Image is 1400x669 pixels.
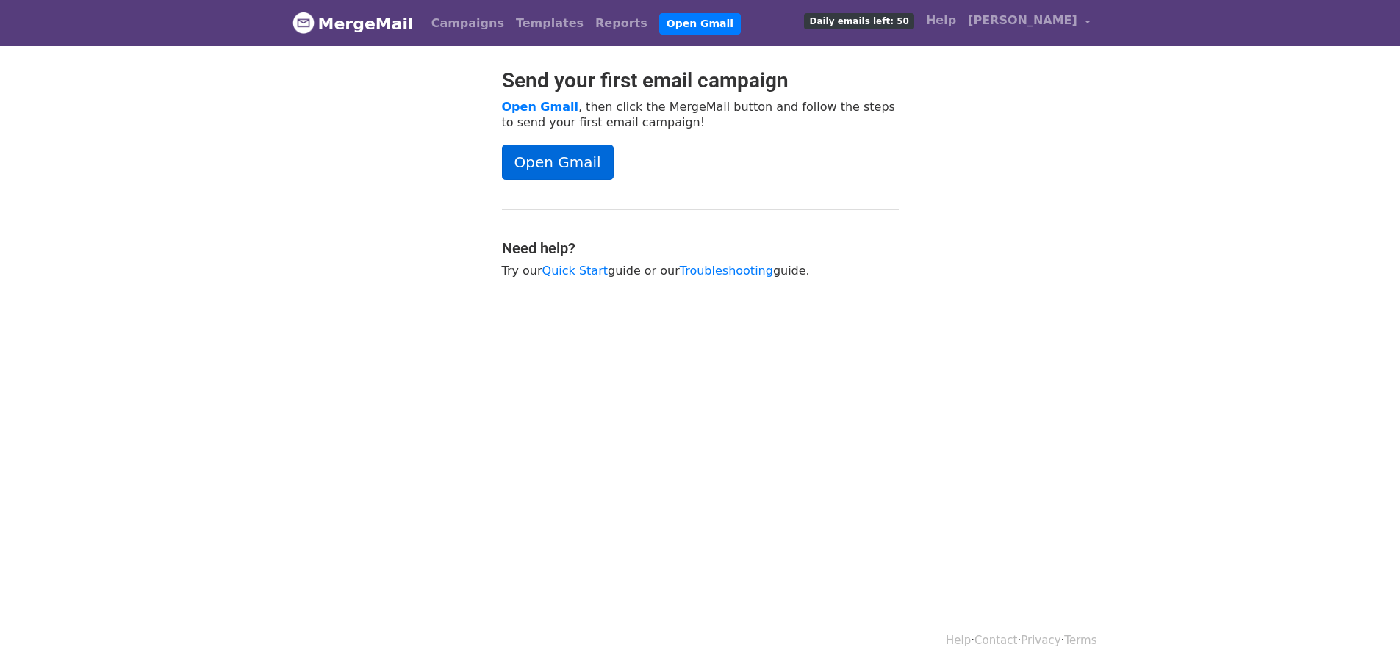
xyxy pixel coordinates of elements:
span: Daily emails left: 50 [804,13,913,29]
a: Quick Start [542,264,608,278]
a: Help [946,634,971,647]
h2: Send your first email campaign [502,68,899,93]
iframe: Chat Widget [1327,599,1400,669]
a: MergeMail [292,8,414,39]
a: Reports [589,9,653,38]
img: MergeMail logo [292,12,315,34]
h4: Need help? [502,239,899,257]
a: Daily emails left: 50 [798,6,919,35]
a: Campaigns [426,9,510,38]
a: Privacy [1021,634,1060,647]
a: Terms [1064,634,1096,647]
a: Open Gmail [502,145,614,180]
a: Help [920,6,962,35]
a: Templates [510,9,589,38]
a: Open Gmail [502,100,578,114]
p: Try our guide or our guide. [502,263,899,278]
span: [PERSON_NAME] [968,12,1077,29]
a: [PERSON_NAME] [962,6,1096,40]
a: Contact [974,634,1017,647]
a: Troubleshooting [680,264,773,278]
p: , then click the MergeMail button and follow the steps to send your first email campaign! [502,99,899,130]
a: Open Gmail [659,13,741,35]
